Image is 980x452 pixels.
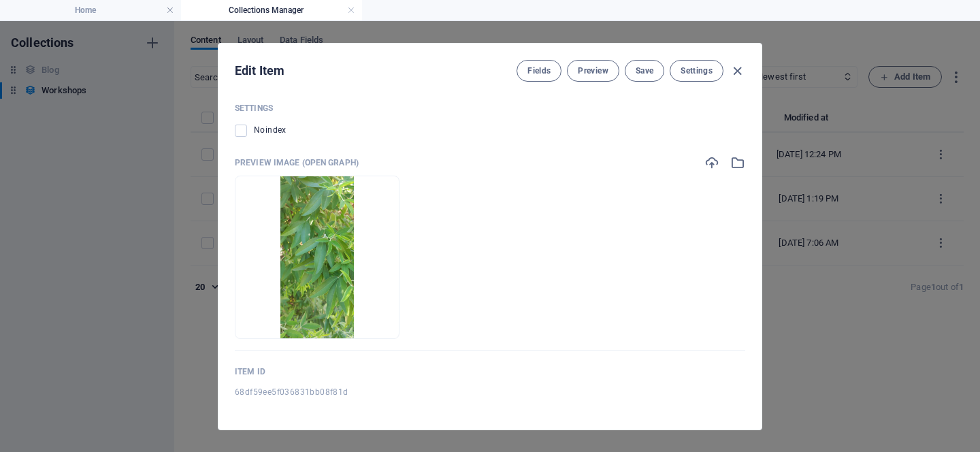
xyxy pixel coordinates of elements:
[527,65,551,76] span: Fields
[517,60,561,82] button: Fields
[280,176,353,338] img: WhatsAppImage2025-06-02at15.01.48-IxKew0m8_OkHmsSR5IzOQw.jpeg
[235,176,399,339] li: WhatsAppImage2025-06-02at15.01.48-IxKew0m8_OkHmsSR5IzOQw.jpeg
[235,366,265,377] p: Item ID
[181,3,362,18] h4: Collections Manager
[235,387,348,398] span: 68df59ee5f036831bb08f81d
[670,60,723,82] button: Settings
[235,157,359,168] p: Preview Image (Open Graph)
[578,65,608,76] span: Preview
[625,60,664,82] button: Save
[235,63,284,79] h2: Edit Item
[254,125,287,135] span: Instruct search engines to exclude this page from search results.
[681,65,713,76] span: Settings
[567,60,619,82] button: Preview
[235,103,273,114] p: Settings
[730,155,745,170] i: Select from file manager or stock photos
[636,65,653,76] span: Save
